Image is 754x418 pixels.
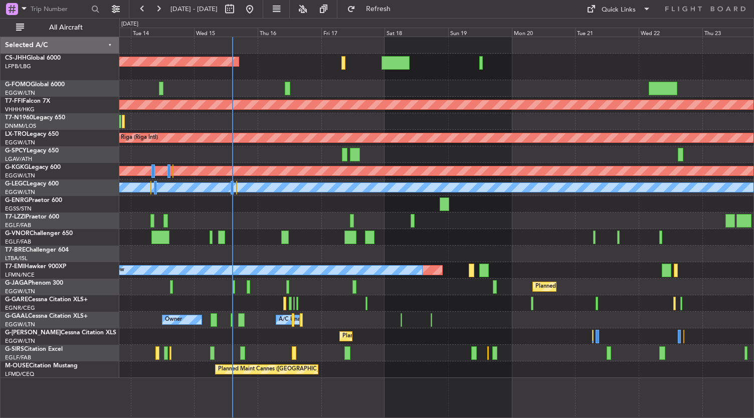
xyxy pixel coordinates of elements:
span: T7-N1960 [5,115,33,121]
a: EGNR/CEG [5,304,35,312]
div: Fri 17 [321,28,385,37]
div: Sun 19 [448,28,512,37]
a: VHHH/HKG [5,106,35,113]
a: T7-EMIHawker 900XP [5,264,66,270]
a: EGLF/FAB [5,222,31,229]
a: G-GAALCessna Citation XLS+ [5,313,88,319]
div: Mon 20 [512,28,576,37]
div: Wed 22 [639,28,702,37]
div: Thu 16 [258,28,321,37]
a: EGLF/FAB [5,354,31,361]
span: M-OUSE [5,363,29,369]
a: G-KGKGLegacy 600 [5,164,61,170]
div: Sat 18 [385,28,448,37]
a: M-OUSECitation Mustang [5,363,78,369]
div: Tue 14 [131,28,195,37]
a: G-[PERSON_NAME]Cessna Citation XLS [5,330,116,336]
span: G-[PERSON_NAME] [5,330,61,336]
div: [DATE] [121,20,138,29]
div: Planned Maint Cannes ([GEOGRAPHIC_DATA]) [218,362,337,377]
a: EGGW/LTN [5,188,35,196]
a: EGSS/STN [5,205,32,213]
div: Planned Maint [GEOGRAPHIC_DATA] ([GEOGRAPHIC_DATA]) [342,329,500,344]
div: Quick Links [602,5,636,15]
button: Quick Links [582,1,656,17]
a: LFMN/NCE [5,271,35,279]
span: G-VNOR [5,231,30,237]
a: EGGW/LTN [5,139,35,146]
span: G-GARE [5,297,28,303]
button: All Aircraft [11,20,109,36]
a: EGGW/LTN [5,288,35,295]
a: LFPB/LBG [5,63,31,70]
div: Tue 21 [575,28,639,37]
span: T7-EMI [5,264,25,270]
a: G-GARECessna Citation XLS+ [5,297,88,303]
a: LX-TROLegacy 650 [5,131,59,137]
a: LFMD/CEQ [5,370,34,378]
span: G-GAAL [5,313,28,319]
span: LX-TRO [5,131,27,137]
span: G-JAGA [5,280,28,286]
input: Trip Number [31,2,88,17]
span: [DATE] - [DATE] [170,5,218,14]
a: G-VNORChallenger 650 [5,231,73,237]
a: DNMM/LOS [5,122,36,130]
span: T7-BRE [5,247,26,253]
span: G-LEGC [5,181,27,187]
a: LGAV/ATH [5,155,32,163]
a: LTBA/ISL [5,255,28,262]
span: G-SPCY [5,148,27,154]
div: A/C Unavailable [279,312,320,327]
div: Planned Maint Riga (Riga Intl) [83,130,158,145]
a: G-ENRGPraetor 600 [5,197,62,203]
a: G-SIRSCitation Excel [5,346,63,352]
a: T7-N1960Legacy 650 [5,115,65,121]
a: G-JAGAPhenom 300 [5,280,63,286]
button: Refresh [342,1,403,17]
span: G-SIRS [5,346,24,352]
span: T7-FFI [5,98,23,104]
span: Refresh [357,6,400,13]
span: G-KGKG [5,164,29,170]
a: T7-FFIFalcon 7X [5,98,50,104]
a: G-FOMOGlobal 6000 [5,82,65,88]
span: G-ENRG [5,197,29,203]
span: CS-JHH [5,55,27,61]
a: T7-BREChallenger 604 [5,247,69,253]
span: All Aircraft [26,24,106,31]
a: T7-LZZIPraetor 600 [5,214,59,220]
a: EGGW/LTN [5,172,35,179]
a: EGGW/LTN [5,89,35,97]
div: Wed 15 [194,28,258,37]
span: T7-LZZI [5,214,26,220]
a: EGGW/LTN [5,321,35,328]
span: G-FOMO [5,82,31,88]
a: CS-JHHGlobal 6000 [5,55,61,61]
a: G-SPCYLegacy 650 [5,148,59,154]
a: G-LEGCLegacy 600 [5,181,59,187]
a: EGLF/FAB [5,238,31,246]
a: EGGW/LTN [5,337,35,345]
div: Owner [165,312,182,327]
div: Planned Maint [GEOGRAPHIC_DATA] ([GEOGRAPHIC_DATA]) [535,279,693,294]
